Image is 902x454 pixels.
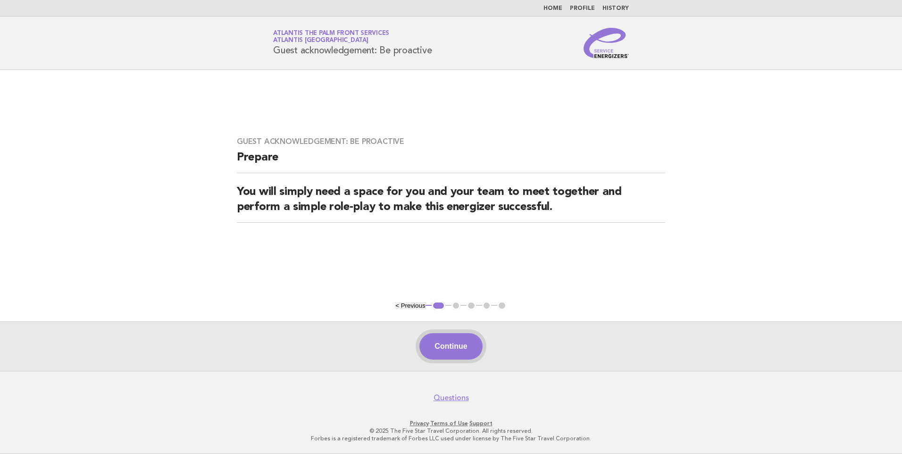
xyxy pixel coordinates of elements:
h2: You will simply need a space for you and your team to meet together and perform a simple role-pla... [237,185,665,223]
a: History [602,6,629,11]
h1: Guest acknowledgement: Be proactive [273,31,432,55]
button: < Previous [395,302,425,309]
a: Support [469,420,493,427]
span: Atlantis [GEOGRAPHIC_DATA] [273,38,368,44]
p: Forbes is a registered trademark of Forbes LLC used under license by The Five Star Travel Corpora... [162,435,740,442]
a: Atlantis The Palm Front ServicesAtlantis [GEOGRAPHIC_DATA] [273,30,389,43]
a: Profile [570,6,595,11]
a: Home [543,6,562,11]
p: © 2025 The Five Star Travel Corporation. All rights reserved. [162,427,740,435]
a: Terms of Use [430,420,468,427]
button: 1 [432,301,445,311]
h2: Prepare [237,150,665,173]
h3: Guest acknowledgement: Be proactive [237,137,665,146]
button: Continue [419,333,482,360]
p: · · [162,420,740,427]
a: Questions [434,393,469,403]
a: Privacy [410,420,429,427]
img: Service Energizers [584,28,629,58]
